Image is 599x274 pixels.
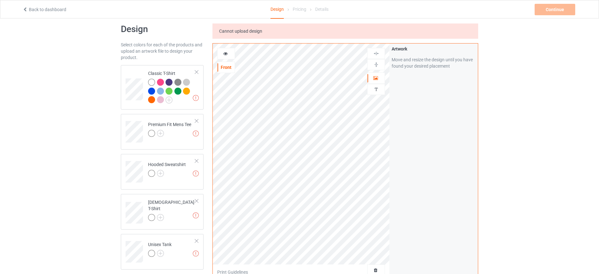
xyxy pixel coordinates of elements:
a: Back to dashboard [23,7,66,12]
img: svg+xml;base64,PD94bWwgdmVyc2lvbj0iMS4wIiBlbmNvZGluZz0iVVRGLTgiPz4KPHN2ZyB3aWR0aD0iMjJweCIgaGVpZ2... [157,250,164,257]
img: exclamation icon [193,251,199,257]
img: svg+xml;base64,PD94bWwgdmVyc2lvbj0iMS4wIiBlbmNvZGluZz0iVVRGLTgiPz4KPHN2ZyB3aWR0aD0iMjJweCIgaGVpZ2... [157,170,164,177]
img: svg+xml;base64,PD94bWwgdmVyc2lvbj0iMS4wIiBlbmNvZGluZz0iVVRGLTgiPz4KPHN2ZyB3aWR0aD0iMjJweCIgaGVpZ2... [157,130,164,137]
div: Premium Fit Mens Tee [148,121,191,137]
span: Cannot upload design [219,29,262,34]
div: Hooded Sweatshirt [121,154,204,190]
div: Artwork [392,46,476,52]
img: svg%3E%0A [373,62,379,68]
div: Front [218,64,235,70]
div: Unisex Tank [121,234,204,270]
img: heather_texture.png [174,79,181,86]
div: Unisex Tank [148,241,172,257]
div: Classic T-Shirt [121,65,204,110]
img: exclamation icon [193,170,199,177]
h1: Design [121,23,204,35]
div: [DEMOGRAPHIC_DATA] T-Shirt [121,194,204,230]
div: [DEMOGRAPHIC_DATA] T-Shirt [148,199,195,221]
div: Move and resize the design until you have found your desired placement [392,57,476,69]
img: svg+xml;base64,PD94bWwgdmVyc2lvbj0iMS4wIiBlbmNvZGluZz0iVVRGLTgiPz4KPHN2ZyB3aWR0aD0iMjJweCIgaGVpZ2... [166,97,173,104]
div: Details [315,0,329,18]
div: Design [270,0,284,19]
div: Classic T-Shirt [148,70,195,103]
img: exclamation icon [193,212,199,218]
img: svg%3E%0A [373,86,379,92]
img: svg+xml;base64,PD94bWwgdmVyc2lvbj0iMS4wIiBlbmNvZGluZz0iVVRGLTgiPz4KPHN2ZyB3aWR0aD0iMjJweCIgaGVpZ2... [157,214,164,221]
img: exclamation icon [193,95,199,101]
div: Hooded Sweatshirt [148,161,186,177]
div: Select colors for each of the products and upload an artwork file to design your product. [121,42,204,61]
img: svg%3E%0A [373,50,379,57]
div: Pricing [293,0,306,18]
img: exclamation icon [193,130,199,137]
div: Premium Fit Mens Tee [121,114,204,150]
